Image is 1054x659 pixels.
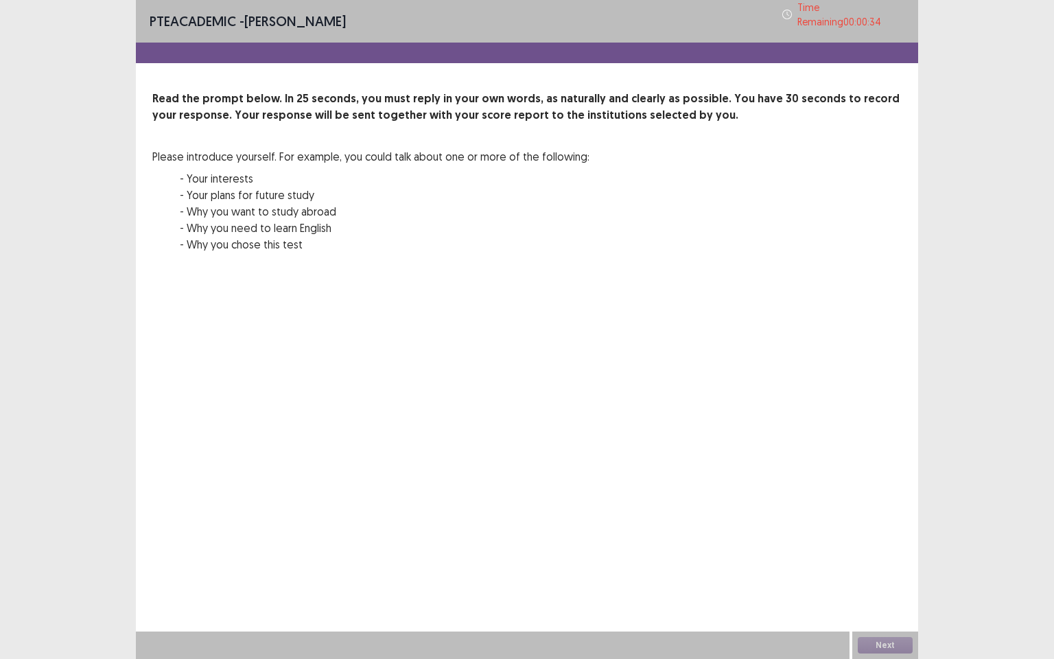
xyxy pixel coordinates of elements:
p: - Why you need to learn English [180,220,589,236]
p: Please introduce yourself. For example, you could talk about one or more of the following: [152,148,589,165]
span: PTE academic [150,12,236,30]
p: - Why you chose this test [180,236,589,253]
p: Read the prompt below. In 25 seconds, you must reply in your own words, as naturally and clearly ... [152,91,902,124]
p: - Why you want to study abroad [180,203,589,220]
p: - Your interests [180,170,589,187]
p: - [PERSON_NAME] [150,11,346,32]
p: - Your plans for future study [180,187,589,203]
